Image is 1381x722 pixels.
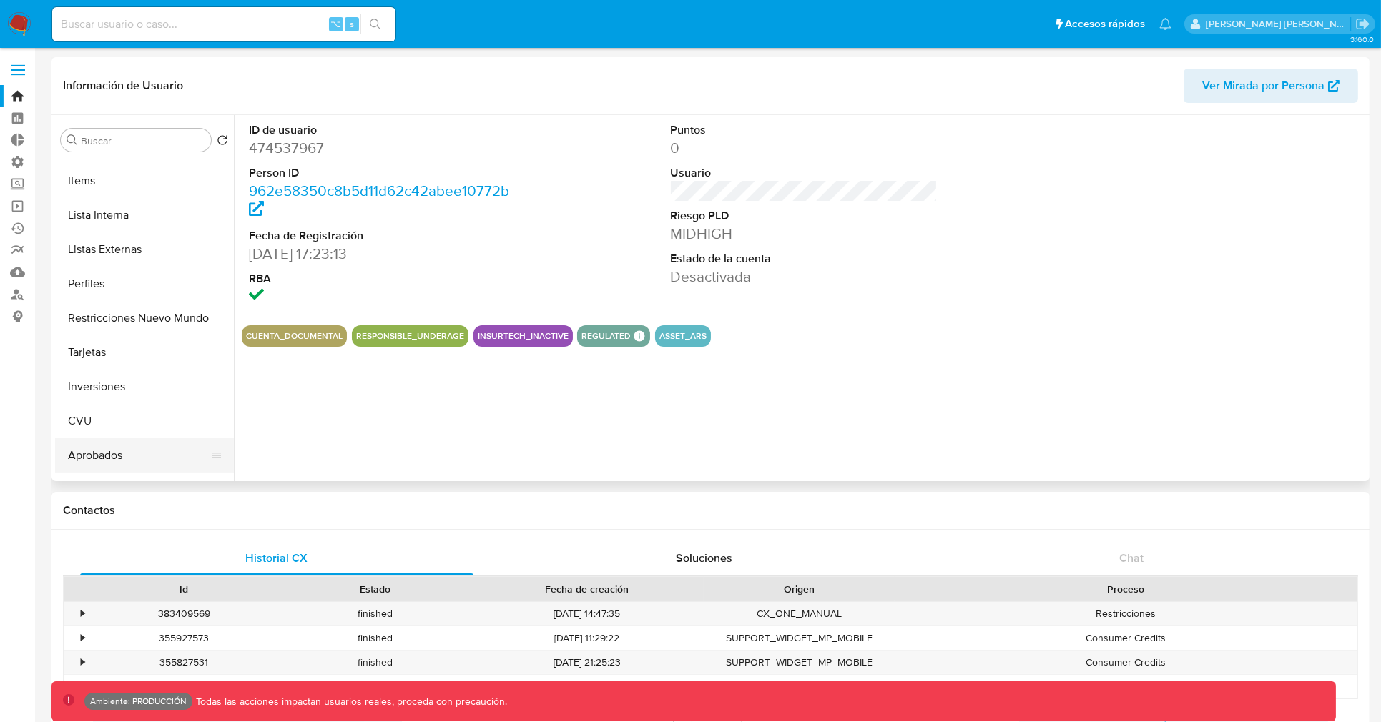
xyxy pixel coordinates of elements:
button: Restricciones Nuevo Mundo [55,301,234,335]
div: finished [280,602,471,625]
span: ⌥ [330,17,341,31]
div: SUPPORT_WIDGET_MP_MOBILE [704,651,895,674]
button: search-icon [360,14,390,34]
span: Ver Mirada por Persona [1202,69,1325,103]
div: 338734991 [89,675,280,698]
dt: Riesgo PLD [671,208,938,224]
a: Notificaciones [1159,18,1171,30]
dd: 474537967 [249,138,516,158]
span: Accesos rápidos [1065,16,1145,31]
button: Perfiles [55,267,234,301]
div: Consumer Credits [895,651,1357,674]
div: finished [280,626,471,650]
button: Lista Interna [55,198,234,232]
button: Ver Mirada por Persona [1184,69,1358,103]
span: s [350,17,354,31]
h1: Contactos [63,503,1358,518]
a: Salir [1355,16,1370,31]
div: Restricciones [895,602,1357,625]
dt: RBA [249,271,516,287]
dt: Puntos [671,122,938,138]
div: [DATE] 14:47:35 [471,602,704,625]
div: Estado [290,582,461,596]
p: Ambiente: PRODUCCIÓN [90,698,187,704]
div: Consumer Credits [895,626,1357,650]
dt: Person ID [249,165,516,181]
span: Soluciones [676,550,732,566]
div: • [81,680,84,693]
div: Proceso [905,582,1347,596]
dt: Fecha de Registración [249,228,516,244]
div: [DATE] 22:14:16 [471,675,704,698]
input: Buscar [81,134,205,147]
div: 355827531 [89,651,280,674]
div: SUPPORT_WIDGET_MP_MOBILE [704,626,895,650]
button: Items [55,164,234,198]
button: Volver al orden por defecto [217,134,228,150]
div: • [81,656,84,669]
p: mauro.ibarra@mercadolibre.com [1206,17,1351,31]
span: Historial CX [245,550,308,566]
a: 962e58350c8b5d11d62c42abee10772b [249,180,509,221]
div: finished [280,651,471,674]
div: SUPPORT_WIDGET_MP [704,675,895,698]
div: • [81,631,84,645]
div: • [81,607,84,620]
dd: MIDHIGH [671,224,938,244]
div: [DATE] 11:29:22 [471,626,704,650]
button: Aprobados [55,438,222,473]
button: Tarjetas [55,335,234,370]
dt: Estado de la cuenta [671,251,938,267]
dt: Usuario [671,165,938,181]
div: CX_ONE_MANUAL [704,602,895,625]
button: CBT [55,473,234,507]
button: CVU [55,404,234,438]
dd: Desactivada [671,267,938,287]
div: finished [280,675,471,698]
p: Todas las acciones impactan usuarios reales, proceda con precaución. [192,695,507,708]
div: [DATE] 21:25:23 [471,651,704,674]
dd: [DATE] 17:23:13 [249,244,516,264]
div: 355927573 [89,626,280,650]
button: Buscar [67,134,78,146]
input: Buscar usuario o caso... [52,15,395,34]
span: Chat [1119,550,1144,566]
div: Fecha de creación [481,582,694,596]
div: 383409569 [89,602,280,625]
dt: ID de usuario [249,122,516,138]
div: Consumer Credits [895,675,1357,698]
dd: 0 [671,138,938,158]
div: Origen [714,582,885,596]
h1: Información de Usuario [63,79,183,93]
div: Id [99,582,270,596]
button: Listas Externas [55,232,234,267]
button: Inversiones [55,370,234,404]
